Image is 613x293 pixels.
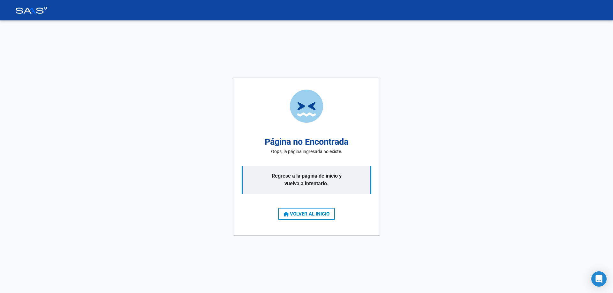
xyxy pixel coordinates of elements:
[591,271,607,287] div: Open Intercom Messenger
[271,148,342,155] p: Oops, la página ingresada no existe.
[290,90,323,123] img: page-not-found
[278,208,335,220] button: VOLVER AL INICIO
[265,136,348,149] h2: Página no Encontrada
[284,211,329,217] span: VOLVER AL INICIO
[242,166,371,194] p: Regrese a la página de inicio y vuelva a intentarlo.
[15,7,47,14] img: Logo SAAS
